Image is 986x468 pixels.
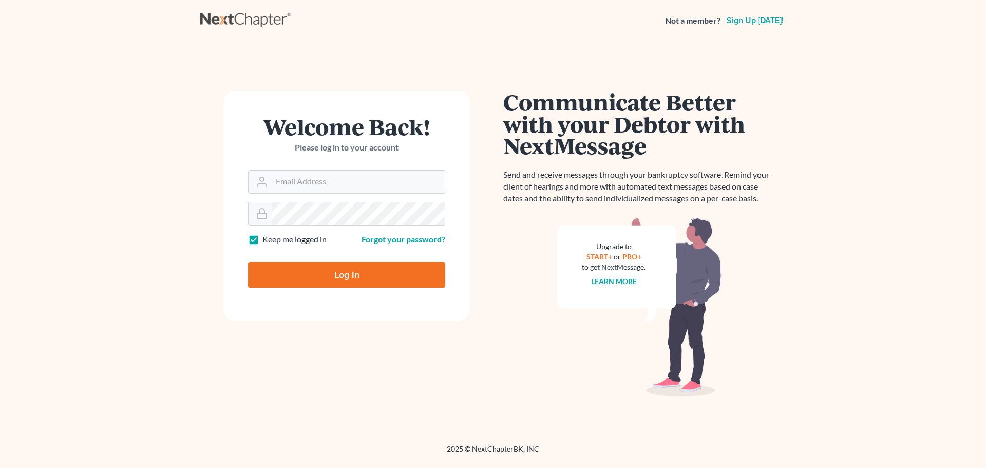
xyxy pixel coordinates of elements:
[200,444,786,462] div: 2025 © NextChapterBK, INC
[248,116,445,138] h1: Welcome Back!
[582,262,646,272] div: to get NextMessage.
[591,277,637,286] a: Learn more
[725,16,786,25] a: Sign up [DATE]!
[582,241,646,252] div: Upgrade to
[272,171,445,193] input: Email Address
[503,169,775,204] p: Send and receive messages through your bankruptcy software. Remind your client of hearings and mo...
[614,252,621,261] span: or
[622,252,641,261] a: PRO+
[503,91,775,157] h1: Communicate Better with your Debtor with NextMessage
[362,234,445,244] a: Forgot your password?
[248,262,445,288] input: Log In
[665,15,720,27] strong: Not a member?
[262,234,327,246] label: Keep me logged in
[557,217,722,397] img: nextmessage_bg-59042aed3d76b12b5cd301f8e5b87938c9018125f34e5fa2b7a6b67550977c72.svg
[248,142,445,154] p: Please log in to your account
[586,252,612,261] a: START+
